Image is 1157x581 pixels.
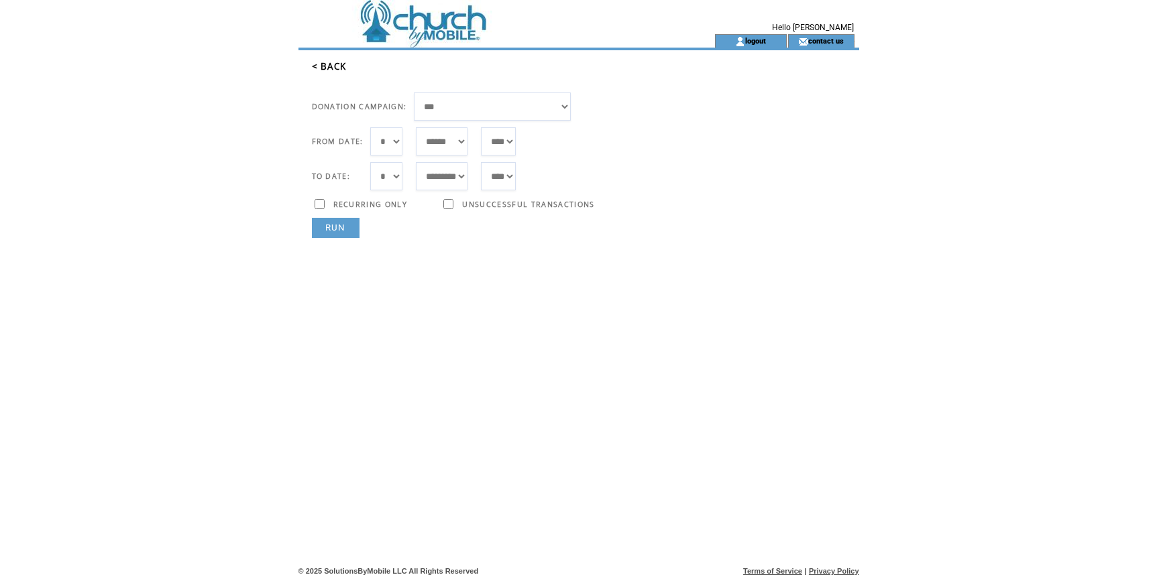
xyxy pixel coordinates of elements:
a: Terms of Service [743,567,802,575]
a: RUN [312,218,360,238]
span: Hello [PERSON_NAME] [772,23,854,32]
span: © 2025 SolutionsByMobile LLC All Rights Reserved [298,567,479,575]
span: FROM DATE: [312,137,364,146]
a: < BACK [312,60,347,72]
a: Privacy Policy [809,567,859,575]
span: DONATION CAMPAIGN: [312,102,407,111]
span: UNSUCCESSFUL TRANSACTIONS [462,200,594,209]
a: contact us [808,36,844,45]
span: TO DATE: [312,172,351,181]
img: contact_us_icon.gif [798,36,808,47]
img: account_icon.gif [735,36,745,47]
a: logout [745,36,766,45]
span: | [804,567,806,575]
span: RECURRING ONLY [333,200,408,209]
